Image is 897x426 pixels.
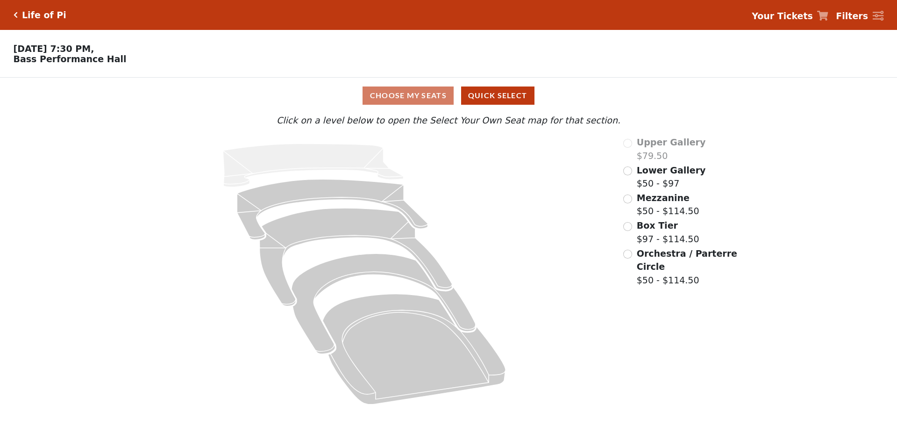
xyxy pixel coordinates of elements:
[22,10,66,21] h5: Life of Pi
[223,144,404,187] path: Upper Gallery - Seats Available: 0
[637,164,706,190] label: $50 - $97
[637,248,737,272] span: Orchestra / Parterre Circle
[637,191,699,218] label: $50 - $114.50
[323,294,506,404] path: Orchestra / Parterre Circle - Seats Available: 41
[237,179,428,240] path: Lower Gallery - Seats Available: 142
[637,137,706,147] span: Upper Gallery
[637,220,678,231] span: Box Tier
[637,165,706,175] span: Lower Gallery
[637,219,699,245] label: $97 - $114.50
[461,87,534,105] button: Quick Select
[637,247,739,287] label: $50 - $114.50
[752,9,828,23] a: Your Tickets
[14,12,18,18] a: Click here to go back to filters
[836,9,883,23] a: Filters
[119,114,778,127] p: Click on a level below to open the Select Your Own Seat map for that section.
[637,136,706,162] label: $79.50
[752,11,813,21] strong: Your Tickets
[637,193,690,203] span: Mezzanine
[836,11,868,21] strong: Filters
